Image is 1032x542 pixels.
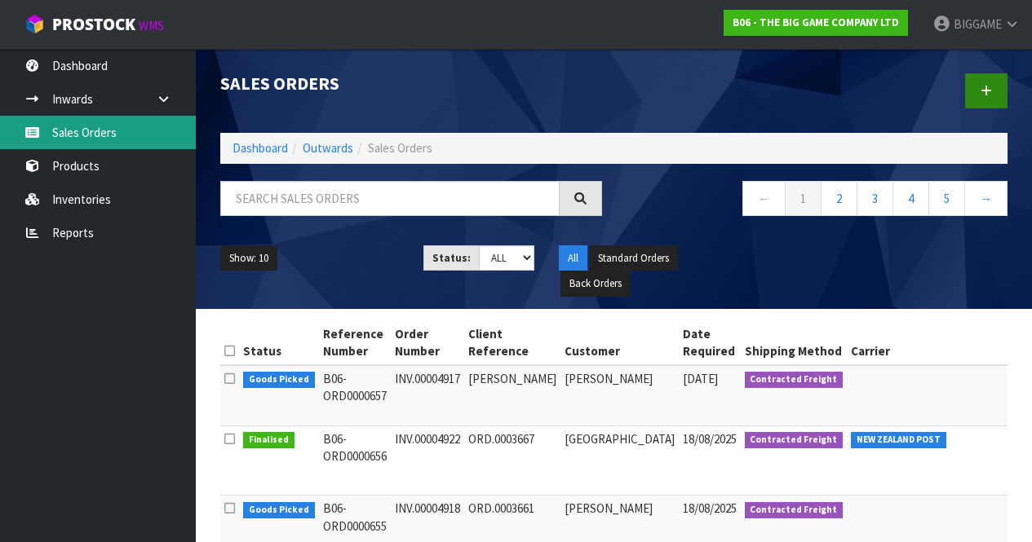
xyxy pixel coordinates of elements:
[745,502,844,518] span: Contracted Freight
[742,181,786,216] a: ←
[464,321,560,365] th: Client Reference
[243,432,295,448] span: Finalised
[391,365,464,426] td: INV.00004917
[432,251,471,265] strong: Status:
[964,181,1008,216] a: →
[560,271,631,297] button: Back Orders
[52,14,135,35] span: ProStock
[745,432,844,448] span: Contracted Freight
[319,321,391,365] th: Reference Number
[851,432,946,448] span: NEW ZEALAND POST
[464,425,560,496] td: ORD.0003667
[319,365,391,426] td: B06-ORD0000657
[559,245,587,271] button: All
[560,365,679,426] td: [PERSON_NAME]
[239,321,319,365] th: Status
[391,321,464,365] th: Order Number
[679,321,741,365] th: Date Required
[785,181,822,216] a: 1
[733,15,899,29] strong: B06 - THE BIG GAME COMPANY LTD
[857,181,893,216] a: 3
[220,181,560,216] input: Search sales orders
[928,181,965,216] a: 5
[368,140,432,156] span: Sales Orders
[627,181,1008,221] nav: Page navigation
[821,181,857,216] a: 2
[303,140,353,156] a: Outwards
[24,14,45,34] img: cube-alt.png
[560,321,679,365] th: Customer
[220,245,277,271] button: Show: 10
[683,500,737,516] span: 18/08/2025
[233,140,288,156] a: Dashboard
[892,181,929,216] a: 4
[741,321,848,365] th: Shipping Method
[683,431,737,447] span: 18/08/2025
[139,18,164,33] small: WMS
[464,365,560,426] td: [PERSON_NAME]
[560,425,679,496] td: [GEOGRAPHIC_DATA]
[391,425,464,496] td: INV.00004922
[319,425,391,496] td: B06-ORD0000656
[243,372,315,388] span: Goods Picked
[954,16,1002,32] span: BIGGAME
[220,73,602,93] h1: Sales Orders
[745,372,844,388] span: Contracted Freight
[243,502,315,518] span: Goods Picked
[589,245,678,271] button: Standard Orders
[683,371,718,386] span: [DATE]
